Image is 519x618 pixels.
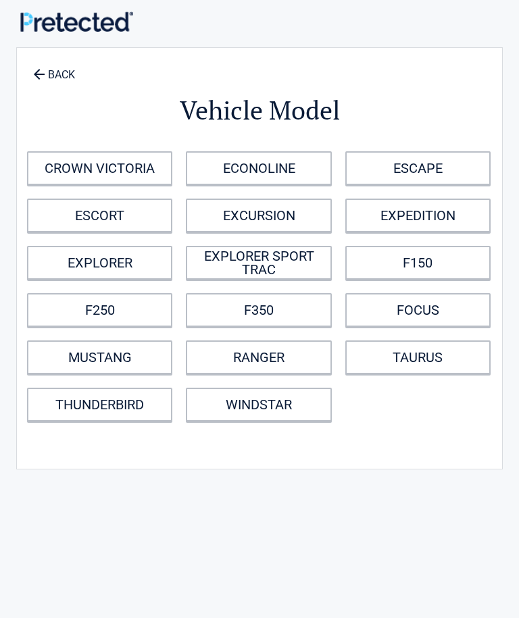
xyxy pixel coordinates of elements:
a: EXPEDITION [345,199,491,232]
a: MUSTANG [27,340,172,374]
img: Main Logo [20,11,133,32]
a: BACK [30,57,78,80]
a: THUNDERBIRD [27,388,172,421]
a: TAURUS [345,340,491,374]
a: ESCAPE [345,151,491,185]
a: ESCORT [27,199,172,232]
a: RANGER [186,340,331,374]
a: F350 [186,293,331,327]
a: F150 [345,246,491,280]
a: F250 [27,293,172,327]
a: FOCUS [345,293,491,327]
a: ECONOLINE [186,151,331,185]
a: EXPLORER [27,246,172,280]
a: CROWN VICTORIA [27,151,172,185]
a: EXPLORER SPORT TRAC [186,246,331,280]
h2: Vehicle Model [24,93,495,128]
a: WINDSTAR [186,388,331,421]
a: EXCURSION [186,199,331,232]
